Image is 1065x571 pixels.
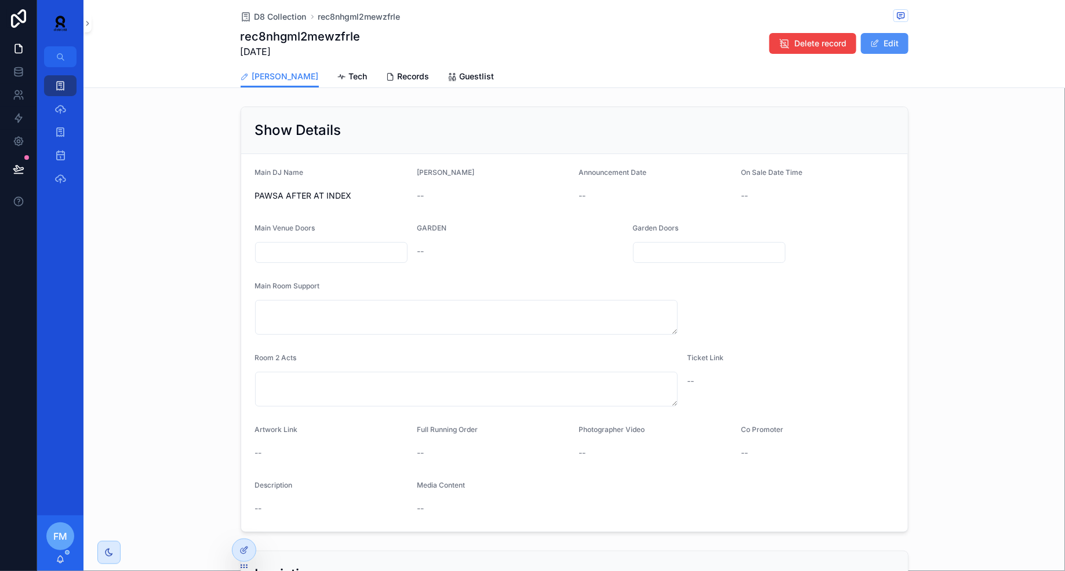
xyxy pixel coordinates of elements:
span: -- [255,447,262,459]
span: -- [579,447,586,459]
span: -- [741,447,748,459]
span: -- [417,503,424,514]
span: -- [417,447,424,459]
h2: Show Details [255,121,341,140]
span: PAWSA AFTER AT INDEX [255,190,408,202]
span: Guestlist [460,71,495,82]
span: Main Venue Doors [255,224,315,232]
a: Records [386,66,430,89]
span: Tech [349,71,368,82]
span: GARDEN [417,224,446,232]
span: Media Content [417,481,465,489]
span: Photographer Video [579,425,645,434]
span: Records [398,71,430,82]
span: -- [579,190,586,202]
span: Ticket Link [687,353,724,362]
button: Edit [861,33,908,54]
span: FM [53,529,67,543]
span: Artwork Link [255,425,298,434]
span: [PERSON_NAME] [252,71,319,82]
a: D8 Collection [241,11,307,23]
span: Delete record [795,38,847,49]
a: Guestlist [448,66,495,89]
span: -- [687,375,694,387]
span: Announcement Date [579,168,647,177]
span: -- [417,246,424,257]
span: D8 Collection [255,11,307,23]
span: [PERSON_NAME] [417,168,474,177]
a: [PERSON_NAME] [241,66,319,88]
span: Co Promoter [741,425,783,434]
span: -- [417,190,424,202]
a: rec8nhgml2mewzfrle [318,11,401,23]
span: -- [255,503,262,514]
span: Main Room Support [255,281,320,290]
span: -- [741,190,748,202]
img: App logo [46,14,74,32]
span: Main DJ Name [255,168,304,177]
div: scrollable content [37,67,83,204]
button: Delete record [769,33,856,54]
span: Garden Doors [633,224,679,232]
span: Description [255,481,293,489]
h1: rec8nhgml2mewzfrle [241,28,361,45]
a: Tech [337,66,368,89]
span: [DATE] [241,45,361,58]
span: Full Running Order [417,425,478,434]
span: Room 2 Acts [255,353,297,362]
span: On Sale Date Time [741,168,802,177]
